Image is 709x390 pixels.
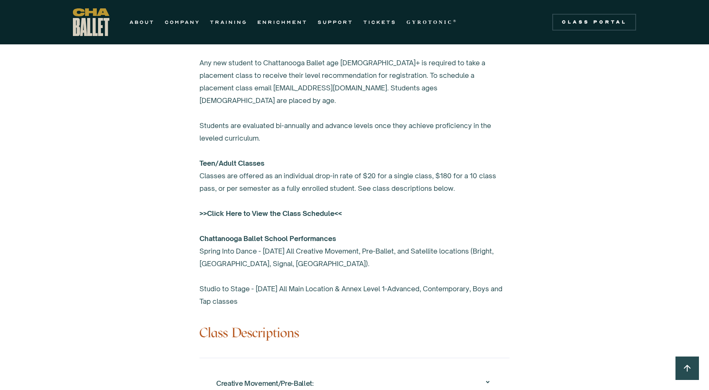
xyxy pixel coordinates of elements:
[406,19,453,25] strong: GYROTONIC
[318,17,353,27] a: SUPPORT
[453,19,458,23] sup: ®
[199,31,510,308] div: Create an account in the class to register. Any new student to Chattanooga Ballet age [DEMOGRAPHI...
[363,17,396,27] a: TICKETS
[199,209,342,218] a: >>Click Here to View the Class Schedule<<
[210,17,247,27] a: TRAINING
[165,17,200,27] a: COMPANY
[257,17,308,27] a: ENRICHMENT
[129,17,155,27] a: ABOUT
[73,8,109,36] a: home
[199,316,510,341] h3: Class Descriptions
[557,19,631,26] div: Class Portal
[199,234,336,243] strong: Chattanooga Ballet School Performances
[552,14,636,31] a: Class Portal
[199,159,264,167] strong: Teen/Adult Classes
[406,17,458,27] a: GYROTONIC®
